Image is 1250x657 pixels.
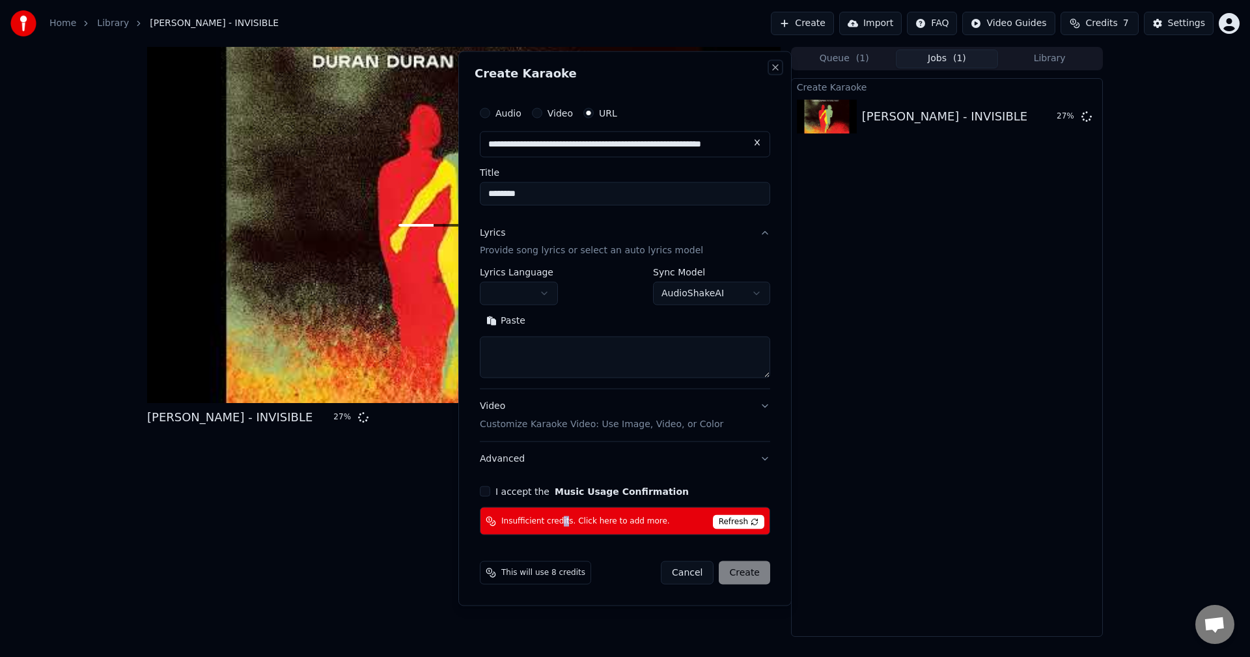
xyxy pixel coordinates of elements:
h2: Create Karaoke [475,67,775,79]
label: URL [599,108,617,117]
button: Cancel [661,561,714,585]
p: Customize Karaoke Video: Use Image, Video, or Color [480,418,723,431]
label: I accept the [495,487,689,496]
span: Insufficient credits. Click here to add more. [501,516,670,526]
div: Video [480,400,723,431]
button: I accept the [555,487,689,496]
button: LyricsProvide song lyrics or select an auto lyrics model [480,216,770,268]
span: This will use 8 credits [501,568,585,578]
button: Advanced [480,442,770,476]
div: LyricsProvide song lyrics or select an auto lyrics model [480,268,770,389]
label: Lyrics Language [480,268,558,277]
span: Refresh [713,515,764,529]
p: Provide song lyrics or select an auto lyrics model [480,244,703,257]
button: Paste [480,311,532,331]
label: Title [480,167,770,176]
div: Lyrics [480,226,505,239]
button: VideoCustomize Karaoke Video: Use Image, Video, or Color [480,389,770,441]
label: Sync Model [653,268,770,277]
label: Audio [495,108,521,117]
label: Video [548,108,573,117]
